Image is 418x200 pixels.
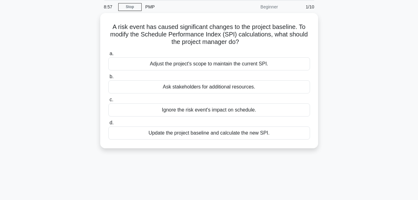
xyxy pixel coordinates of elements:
[110,97,113,102] span: c.
[100,1,118,13] div: 8:57
[108,103,310,117] div: Ignore the risk event's impact on schedule.
[110,51,114,56] span: a.
[118,3,142,11] a: Stop
[110,120,114,125] span: d.
[108,57,310,70] div: Adjust the project's scope to maintain the current SPI.
[227,1,282,13] div: Beginner
[282,1,318,13] div: 1/10
[108,126,310,140] div: Update the project baseline and calculate the new SPI.
[108,23,311,46] h5: A risk event has caused significant changes to the project baseline. To modify the Schedule Perfo...
[142,1,227,13] div: PMP
[110,74,114,79] span: b.
[108,80,310,93] div: Ask stakeholders for additional resources.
